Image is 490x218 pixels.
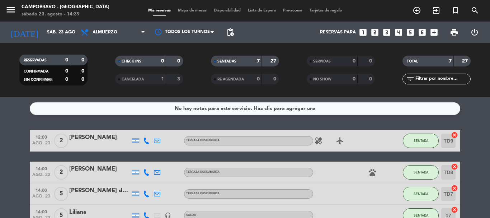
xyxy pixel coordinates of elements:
span: TOTAL [407,60,418,63]
i: menu [5,4,16,15]
span: Mapa de mesas [174,9,210,13]
i: airplanemode_active [336,136,344,145]
span: 14:00 [32,164,50,172]
i: search [471,6,479,15]
strong: 0 [353,76,355,82]
i: cancel [451,131,458,139]
i: pets [368,168,377,177]
i: cancel [451,206,458,213]
span: TERRAZA DESCUBIERTA [186,171,220,173]
strong: 1 [161,76,164,82]
i: looks_5 [406,28,415,37]
span: 5 [54,187,68,201]
span: Lista de Espera [244,9,279,13]
i: cancel [451,185,458,192]
span: SALON [186,214,197,217]
span: Pre-acceso [279,9,306,13]
i: looks_two [370,28,380,37]
span: CONFIRMADA [24,70,48,73]
strong: 0 [81,77,86,82]
div: Liliana [69,208,130,217]
span: TERRAZA DESCUBIERTA [186,192,220,195]
div: [PERSON_NAME] [69,164,130,174]
span: Mis reservas [145,9,174,13]
i: add_circle_outline [413,6,421,15]
div: Campobravo - [GEOGRAPHIC_DATA] [22,4,109,11]
span: Almuerzo [93,30,117,35]
i: looks_4 [394,28,403,37]
strong: 0 [65,57,68,62]
span: Disponibilidad [210,9,244,13]
strong: 7 [257,59,260,64]
span: SENTADA [414,170,428,174]
span: ago. 23 [32,172,50,181]
div: LOG OUT [464,22,485,43]
div: No hay notas para este servicio. Haz clic para agregar una [175,105,316,113]
i: exit_to_app [432,6,440,15]
span: ago. 23 [32,194,50,202]
input: Filtrar por nombre... [415,75,470,83]
strong: 0 [161,59,164,64]
strong: 27 [462,59,469,64]
span: NO SHOW [313,78,331,81]
i: add_box [429,28,439,37]
strong: 0 [65,69,68,74]
span: CANCELADA [122,78,144,81]
span: 12:00 [32,133,50,141]
i: [DATE] [5,24,43,40]
span: SENTADA [414,139,428,143]
span: Tarjetas de regalo [306,9,346,13]
span: 2 [54,165,68,180]
strong: 0 [81,57,86,62]
i: arrow_drop_down [67,28,75,37]
i: looks_one [358,28,368,37]
span: SENTADAS [217,60,236,63]
i: cancel [451,163,458,170]
strong: 0 [369,76,373,82]
span: SENTADA [414,213,428,217]
strong: 3 [177,76,182,82]
span: 2 [54,134,68,148]
span: TERRAZA DESCUBIERTA [186,139,220,142]
strong: 0 [353,59,355,64]
strong: 0 [177,59,182,64]
div: [PERSON_NAME] [69,133,130,142]
span: pending_actions [226,28,235,37]
i: looks_3 [382,28,391,37]
span: ago. 23 [32,141,50,149]
i: turned_in_not [451,6,460,15]
strong: 27 [270,59,278,64]
button: SENTADA [403,165,439,180]
span: RE AGENDADA [217,78,244,81]
span: SIN CONFIRMAR [24,78,52,82]
span: SENTADA [414,192,428,196]
span: RESERVADAS [24,59,47,62]
strong: 0 [81,69,86,74]
strong: 0 [273,76,278,82]
button: SENTADA [403,134,439,148]
strong: 0 [65,77,68,82]
span: 14:00 [32,186,50,194]
i: healing [314,136,323,145]
div: [PERSON_NAME] del cura [69,186,130,195]
span: print [450,28,458,37]
span: SERVIDAS [313,60,331,63]
div: sábado 23. agosto - 14:39 [22,11,109,18]
span: Reservas para [320,30,356,35]
button: SENTADA [403,187,439,201]
strong: 0 [257,76,260,82]
i: filter_list [406,75,415,83]
i: power_settings_new [470,28,479,37]
strong: 7 [449,59,452,64]
strong: 0 [369,59,373,64]
span: CHECK INS [122,60,141,63]
i: looks_6 [418,28,427,37]
span: 14:00 [32,207,50,215]
button: menu [5,4,16,18]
